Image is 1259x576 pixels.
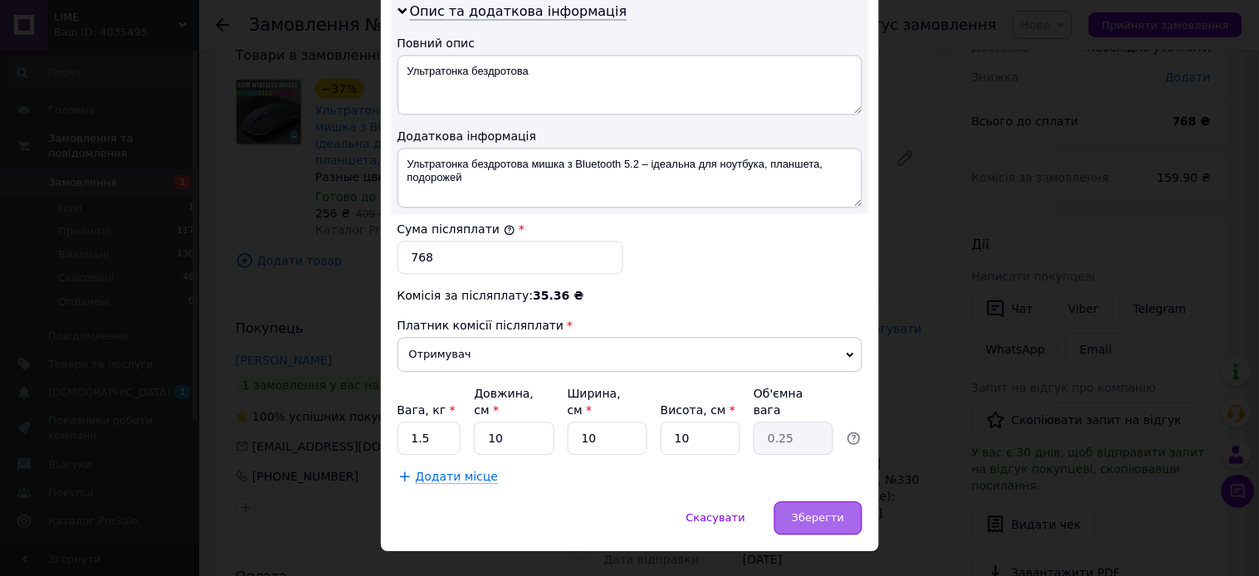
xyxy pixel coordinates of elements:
div: Комісія за післяплату: [398,287,862,304]
span: Отримувач [398,337,862,372]
textarea: Ультратонка бездротова мишка з Bluetooth 5.2 – ідеальна для ноутбука, планшета, подорожей [398,148,862,207]
label: Висота, см [661,403,735,417]
span: Опис та додаткова інформація [410,3,627,20]
span: Додати місце [416,470,499,484]
label: Сума післяплати [398,222,515,236]
div: Додаткова інформація [398,128,862,144]
label: Довжина, см [474,387,534,417]
label: Вага, кг [398,403,456,417]
div: Об'ємна вага [754,385,833,418]
span: Зберегти [792,511,844,524]
label: Ширина, см [568,387,621,417]
textarea: Ультратонка бездротова [398,55,862,115]
span: Платник комісії післяплати [398,319,564,332]
span: Скасувати [686,511,745,524]
span: 35.36 ₴ [533,289,583,302]
div: Повний опис [398,35,862,51]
